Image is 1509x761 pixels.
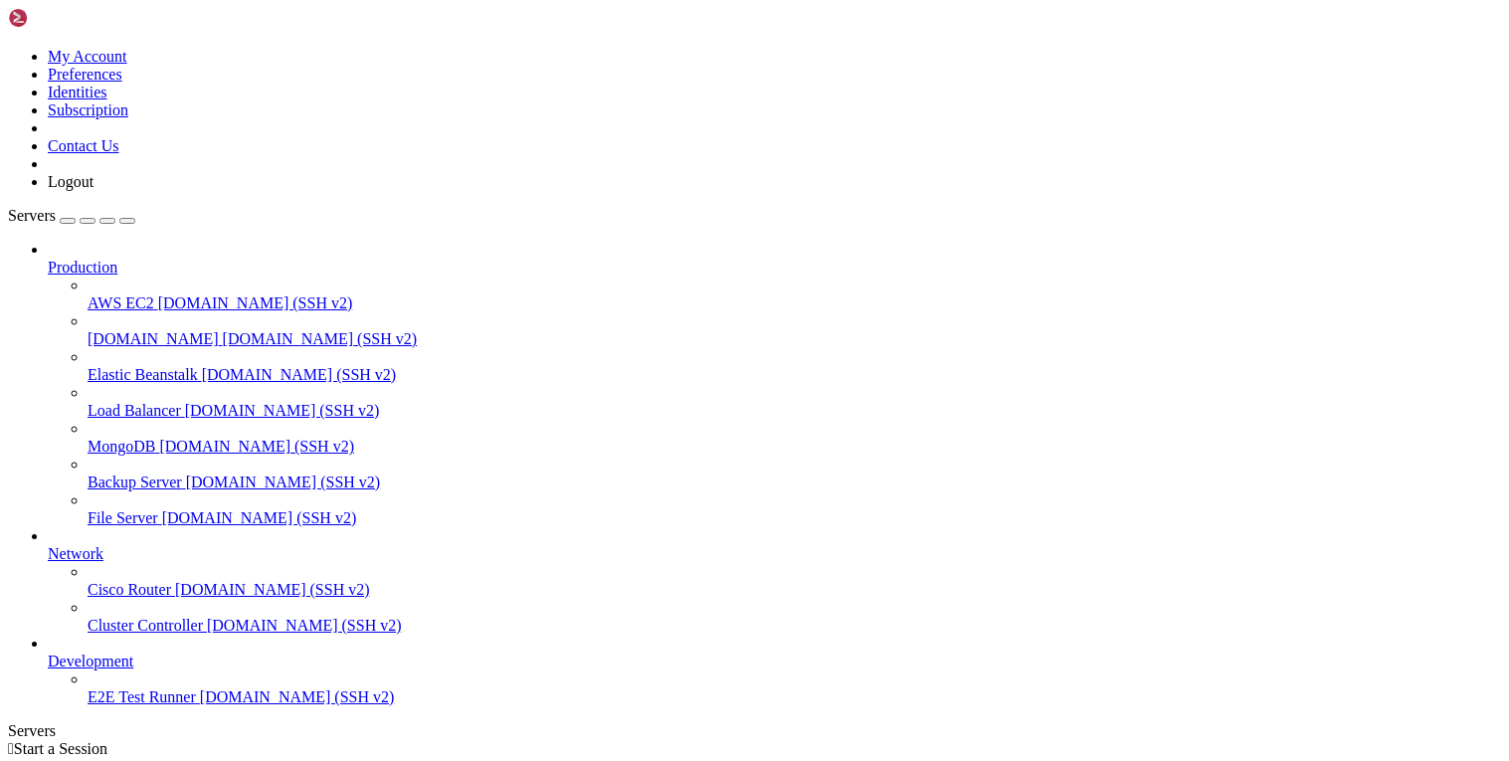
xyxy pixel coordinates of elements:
[200,688,395,705] span: [DOMAIN_NAME] (SSH v2)
[88,456,1501,491] li: Backup Server [DOMAIN_NAME] (SSH v2)
[88,312,1501,348] li: [DOMAIN_NAME] [DOMAIN_NAME] (SSH v2)
[48,84,107,100] a: Identities
[48,66,122,83] a: Preferences
[159,438,354,455] span: [DOMAIN_NAME] (SSH v2)
[88,420,1501,456] li: MongoDB [DOMAIN_NAME] (SSH v2)
[88,581,1501,599] a: Cisco Router [DOMAIN_NAME] (SSH v2)
[8,722,1501,740] div: Servers
[88,491,1501,527] li: File Server [DOMAIN_NAME] (SSH v2)
[48,259,1501,277] a: Production
[223,330,418,347] span: [DOMAIN_NAME] (SSH v2)
[88,277,1501,312] li: AWS EC2 [DOMAIN_NAME] (SSH v2)
[88,688,1501,706] a: E2E Test Runner [DOMAIN_NAME] (SSH v2)
[88,348,1501,384] li: Elastic Beanstalk [DOMAIN_NAME] (SSH v2)
[48,259,117,276] span: Production
[8,740,14,757] span: 
[88,438,155,455] span: MongoDB
[8,207,56,224] span: Servers
[48,48,127,65] a: My Account
[175,581,370,598] span: [DOMAIN_NAME] (SSH v2)
[48,653,1501,670] a: Development
[48,527,1501,635] li: Network
[88,509,1501,527] a: File Server [DOMAIN_NAME] (SSH v2)
[88,509,158,526] span: File Server
[48,635,1501,706] li: Development
[88,617,1501,635] a: Cluster Controller [DOMAIN_NAME] (SSH v2)
[185,402,380,419] span: [DOMAIN_NAME] (SSH v2)
[162,509,357,526] span: [DOMAIN_NAME] (SSH v2)
[88,402,1501,420] a: Load Balancer [DOMAIN_NAME] (SSH v2)
[88,670,1501,706] li: E2E Test Runner [DOMAIN_NAME] (SSH v2)
[48,173,94,190] a: Logout
[8,8,122,28] img: Shellngn
[8,207,135,224] a: Servers
[88,563,1501,599] li: Cisco Router [DOMAIN_NAME] (SSH v2)
[48,653,133,669] span: Development
[202,366,397,383] span: [DOMAIN_NAME] (SSH v2)
[88,330,219,347] span: [DOMAIN_NAME]
[88,474,182,490] span: Backup Server
[88,294,1501,312] a: AWS EC2 [DOMAIN_NAME] (SSH v2)
[88,402,181,419] span: Load Balancer
[88,599,1501,635] li: Cluster Controller [DOMAIN_NAME] (SSH v2)
[186,474,381,490] span: [DOMAIN_NAME] (SSH v2)
[48,137,119,154] a: Contact Us
[48,101,128,118] a: Subscription
[88,294,154,311] span: AWS EC2
[88,581,171,598] span: Cisco Router
[88,366,198,383] span: Elastic Beanstalk
[48,545,1501,563] a: Network
[88,366,1501,384] a: Elastic Beanstalk [DOMAIN_NAME] (SSH v2)
[88,438,1501,456] a: MongoDB [DOMAIN_NAME] (SSH v2)
[207,617,402,634] span: [DOMAIN_NAME] (SSH v2)
[48,241,1501,527] li: Production
[88,617,203,634] span: Cluster Controller
[88,474,1501,491] a: Backup Server [DOMAIN_NAME] (SSH v2)
[88,330,1501,348] a: [DOMAIN_NAME] [DOMAIN_NAME] (SSH v2)
[14,740,107,757] span: Start a Session
[88,688,196,705] span: E2E Test Runner
[48,545,103,562] span: Network
[158,294,353,311] span: [DOMAIN_NAME] (SSH v2)
[88,384,1501,420] li: Load Balancer [DOMAIN_NAME] (SSH v2)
